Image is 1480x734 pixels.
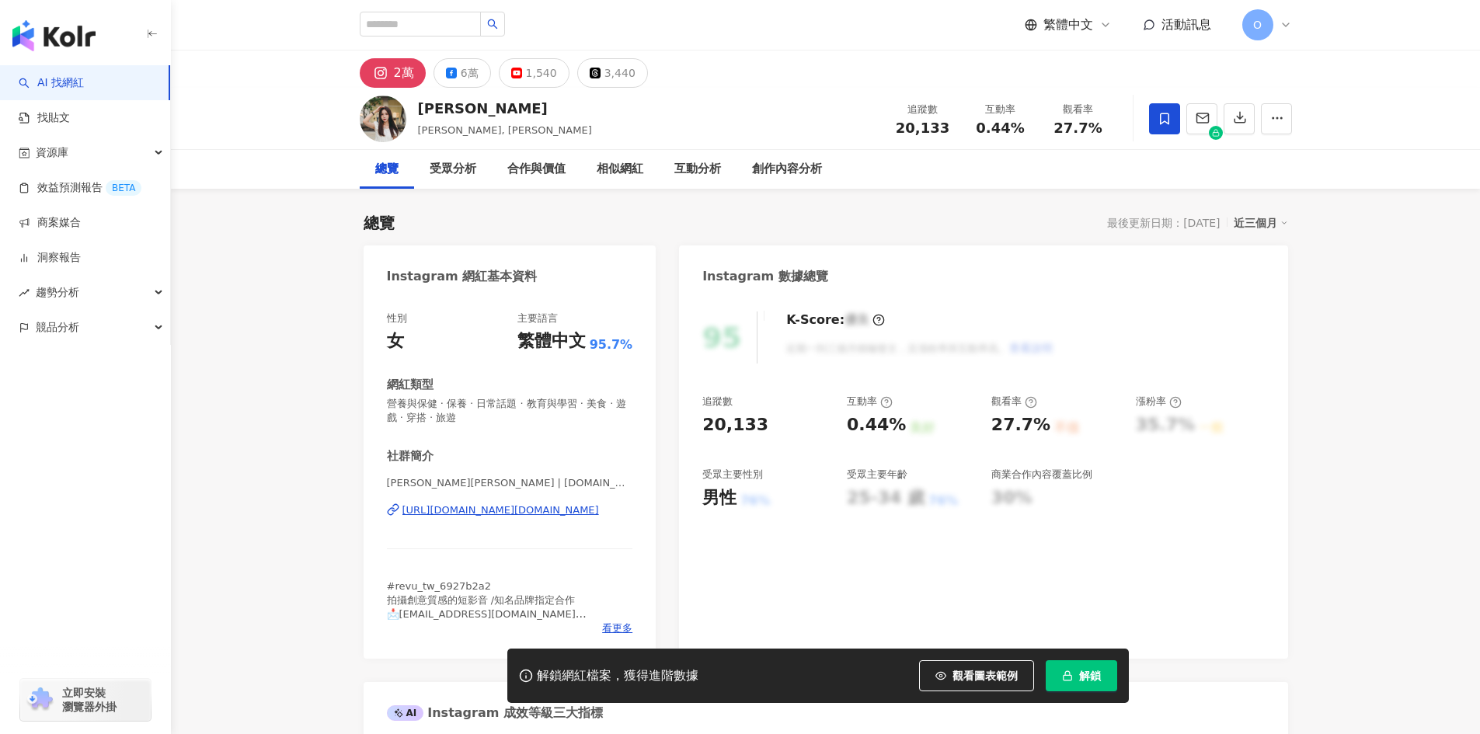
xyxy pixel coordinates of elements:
[517,311,558,325] div: 主要語言
[36,135,68,170] span: 資源庫
[387,704,603,722] div: Instagram 成效等級三大指標
[387,311,407,325] div: 性別
[461,62,479,84] div: 6萬
[387,705,424,721] div: AI
[19,110,70,126] a: 找貼文
[36,310,79,345] span: 競品分析
[991,468,1092,482] div: 商業合作內容覆蓋比例
[418,99,592,118] div: [PERSON_NAME]
[919,660,1034,691] button: 觀看圖表範例
[387,329,404,353] div: 女
[702,468,763,482] div: 受眾主要性別
[847,413,906,437] div: 0.44%
[590,336,633,353] span: 95.7%
[387,397,633,425] span: 營養與保健 · 保養 · 日常話題 · 教育與學習 · 美食 · 遊戲 · 穿搭 · 旅遊
[602,621,632,635] span: 看更多
[702,268,828,285] div: Instagram 數據總覽
[418,124,592,136] span: [PERSON_NAME], [PERSON_NAME]
[952,670,1018,682] span: 觀看圖表範例
[19,250,81,266] a: 洞察報告
[387,503,633,517] a: [URL][DOMAIN_NAME][DOMAIN_NAME]
[507,160,566,179] div: 合作與價值
[1234,213,1288,233] div: 近三個月
[430,160,476,179] div: 受眾分析
[12,20,96,51] img: logo
[786,311,885,329] div: K-Score :
[62,686,117,714] span: 立即安裝 瀏覽器外掛
[526,62,557,84] div: 1,540
[1107,217,1220,229] div: 最後更新日期：[DATE]
[1046,660,1117,691] button: 解鎖
[893,102,952,117] div: 追蹤數
[517,329,586,353] div: 繁體中文
[19,180,141,196] a: 效益預測報告BETA
[19,75,84,91] a: searchAI 找網紅
[1161,17,1211,32] span: 活動訊息
[1043,16,1093,33] span: 繁體中文
[434,58,491,88] button: 6萬
[1053,120,1102,136] span: 27.7%
[387,448,434,464] div: 社群簡介
[25,687,55,712] img: chrome extension
[487,19,498,30] span: search
[375,160,399,179] div: 總覽
[752,160,822,179] div: 創作內容分析
[364,212,395,234] div: 總覽
[991,413,1050,437] div: 27.7%
[19,215,81,231] a: 商案媒合
[674,160,721,179] div: 互動分析
[387,476,633,490] span: [PERSON_NAME][PERSON_NAME] | [DOMAIN_NAME]
[499,58,569,88] button: 1,540
[976,120,1024,136] span: 0.44%
[387,377,434,393] div: 網紅類型
[387,268,538,285] div: Instagram 網紅基本資料
[1253,16,1262,33] span: O
[360,58,426,88] button: 2萬
[402,503,599,517] div: [URL][DOMAIN_NAME][DOMAIN_NAME]
[20,679,151,721] a: chrome extension立即安裝 瀏覽器外掛
[847,468,907,482] div: 受眾主要年齡
[36,275,79,310] span: 趨勢分析
[604,62,636,84] div: 3,440
[597,160,643,179] div: 相似網紅
[577,58,648,88] button: 3,440
[896,120,949,136] span: 20,133
[360,96,406,142] img: KOL Avatar
[537,668,698,684] div: 解鎖網紅檔案，獲得進階數據
[847,395,893,409] div: 互動率
[387,580,587,663] span: #revu_tw_6927b2a2 拍攝創意質感的短影音 /知名品牌指定合作 📩[EMAIL_ADDRESS][DOMAIN_NAME] 🎬拍攝製作藝人代言影片 📌國際品牌指定合作
[1079,670,1101,682] span: 解鎖
[19,287,30,298] span: rise
[1136,395,1182,409] div: 漲粉率
[1049,102,1108,117] div: 觀看率
[394,62,414,84] div: 2萬
[991,395,1037,409] div: 觀看率
[702,486,737,510] div: 男性
[971,102,1030,117] div: 互動率
[702,413,768,437] div: 20,133
[702,395,733,409] div: 追蹤數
